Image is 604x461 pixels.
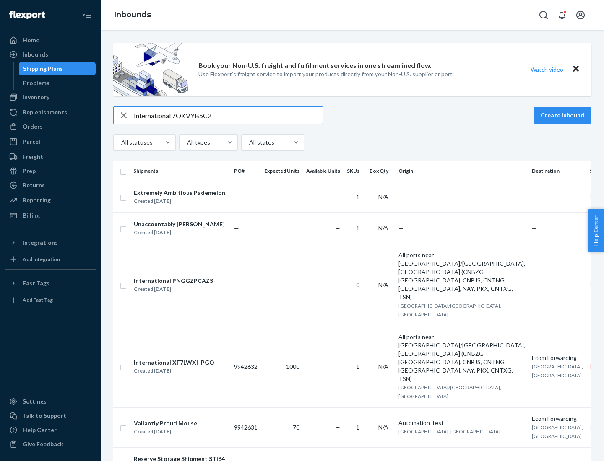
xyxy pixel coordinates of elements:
[134,189,225,197] div: Extremely Ambitious Pademelon
[120,138,121,147] input: All statuses
[198,61,432,70] p: Book your Non-U.S. freight and fulfillment services in one streamlined flow.
[5,106,96,119] a: Replenishments
[134,107,323,124] input: Search inbounds by name, destination, msku...
[23,256,60,263] div: Add Integration
[532,354,583,362] div: Ecom Forwarding
[114,10,151,19] a: Inbounds
[398,428,500,435] span: [GEOGRAPHIC_DATA], [GEOGRAPHIC_DATA]
[23,397,47,406] div: Settings
[335,193,340,200] span: —
[335,424,340,431] span: —
[356,193,359,200] span: 1
[5,150,96,163] a: Freight
[5,135,96,148] a: Parcel
[23,181,45,189] div: Returns
[554,7,570,23] button: Open notifications
[356,281,359,288] span: 0
[23,167,36,175] div: Prep
[261,161,303,181] th: Expected Units
[5,48,96,61] a: Inbounds
[572,7,589,23] button: Open account menu
[134,285,213,293] div: Created [DATE]
[23,108,67,117] div: Replenishments
[5,253,96,266] a: Add Integration
[23,50,48,59] div: Inbounds
[335,225,340,232] span: —
[234,193,239,200] span: —
[134,419,197,427] div: Valiantly Proud Mouse
[23,238,58,247] div: Integrations
[5,34,96,47] a: Home
[378,424,388,431] span: N/A
[398,333,525,383] div: All ports near [GEOGRAPHIC_DATA]/[GEOGRAPHIC_DATA], [GEOGRAPHIC_DATA] (CNBZG, [GEOGRAPHIC_DATA], ...
[532,363,583,378] span: [GEOGRAPHIC_DATA], [GEOGRAPHIC_DATA]
[23,79,49,87] div: Problems
[378,363,388,370] span: N/A
[23,296,53,303] div: Add Fast Tag
[23,211,40,220] div: Billing
[532,414,583,423] div: Ecom Forwarding
[231,407,261,447] td: 9942631
[5,409,96,422] a: Talk to Support
[356,225,359,232] span: 1
[234,225,239,232] span: —
[5,277,96,290] button: Fast Tags
[134,197,225,205] div: Created [DATE]
[356,363,359,370] span: 1
[588,209,604,252] span: Help Center
[5,164,96,178] a: Prep
[528,161,586,181] th: Destination
[23,137,40,146] div: Parcel
[134,277,213,285] div: International PNGGZPCAZS
[398,419,525,427] div: Automation Test
[534,107,591,124] button: Create inbound
[234,281,239,288] span: —
[398,251,525,301] div: All ports near [GEOGRAPHIC_DATA]/[GEOGRAPHIC_DATA], [GEOGRAPHIC_DATA] (CNBZG, [GEOGRAPHIC_DATA], ...
[335,363,340,370] span: —
[23,279,49,287] div: Fast Tags
[23,122,43,131] div: Orders
[532,424,583,439] span: [GEOGRAPHIC_DATA], [GEOGRAPHIC_DATA]
[356,424,359,431] span: 1
[5,293,96,307] a: Add Fast Tag
[5,209,96,222] a: Billing
[134,427,197,436] div: Created [DATE]
[532,225,537,232] span: —
[134,228,225,237] div: Created [DATE]
[344,161,366,181] th: SKUs
[378,193,388,200] span: N/A
[5,91,96,104] a: Inventory
[23,196,51,205] div: Reporting
[19,62,96,75] a: Shipping Plans
[5,423,96,437] a: Help Center
[286,363,299,370] span: 1000
[378,281,388,288] span: N/A
[293,424,299,431] span: 70
[5,179,96,192] a: Returns
[398,193,404,200] span: —
[79,7,96,23] button: Close Navigation
[532,193,537,200] span: —
[134,220,225,228] div: Unaccountably [PERSON_NAME]
[398,384,501,399] span: [GEOGRAPHIC_DATA]/[GEOGRAPHIC_DATA], [GEOGRAPHIC_DATA]
[186,138,187,147] input: All types
[303,161,344,181] th: Available Units
[395,161,528,181] th: Origin
[248,138,249,147] input: All states
[23,65,63,73] div: Shipping Plans
[198,70,454,78] p: Use Flexport’s freight service to import your products directly from your Non-U.S. supplier or port.
[19,76,96,90] a: Problems
[366,161,395,181] th: Box Qty
[5,438,96,451] button: Give Feedback
[23,412,66,420] div: Talk to Support
[130,161,231,181] th: Shipments
[535,7,552,23] button: Open Search Box
[134,367,214,375] div: Created [DATE]
[23,36,39,44] div: Home
[532,281,537,288] span: —
[5,236,96,249] button: Integrations
[231,326,261,407] td: 9942632
[570,63,581,75] button: Close
[398,303,501,318] span: [GEOGRAPHIC_DATA]/[GEOGRAPHIC_DATA], [GEOGRAPHIC_DATA]
[378,225,388,232] span: N/A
